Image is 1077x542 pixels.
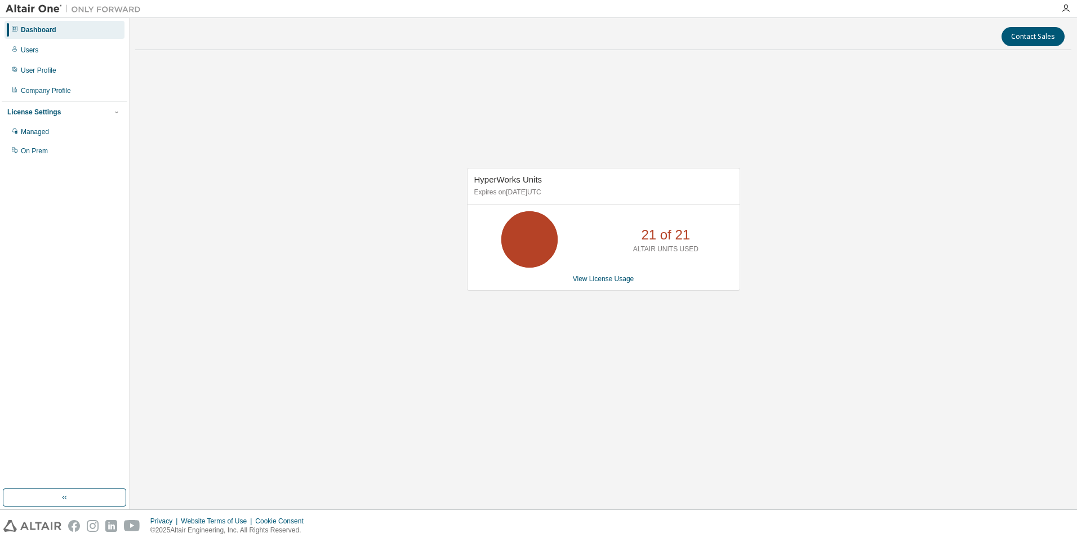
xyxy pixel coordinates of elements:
img: instagram.svg [87,520,99,532]
div: License Settings [7,108,61,117]
button: Contact Sales [1002,27,1065,46]
div: User Profile [21,66,56,75]
img: youtube.svg [124,520,140,532]
p: Expires on [DATE] UTC [474,188,730,197]
div: Managed [21,127,49,136]
div: Dashboard [21,25,56,34]
span: HyperWorks Units [474,175,542,184]
img: linkedin.svg [105,520,117,532]
div: Privacy [150,517,181,526]
div: Company Profile [21,86,71,95]
img: facebook.svg [68,520,80,532]
div: Users [21,46,38,55]
div: Cookie Consent [255,517,310,526]
div: Website Terms of Use [181,517,255,526]
p: ALTAIR UNITS USED [633,245,698,254]
img: Altair One [6,3,146,15]
img: altair_logo.svg [3,520,61,532]
p: © 2025 Altair Engineering, Inc. All Rights Reserved. [150,526,310,535]
a: View License Usage [573,275,634,283]
p: 21 of 21 [641,225,690,245]
div: On Prem [21,146,48,156]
